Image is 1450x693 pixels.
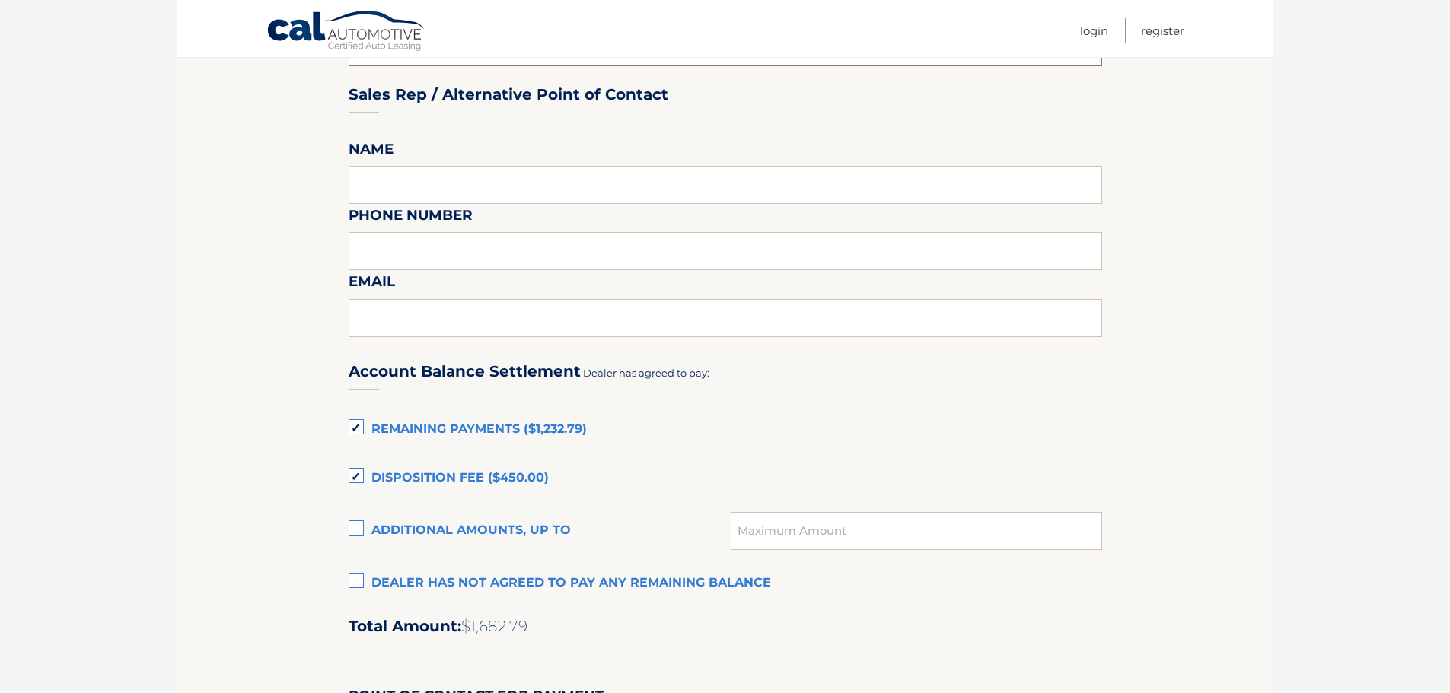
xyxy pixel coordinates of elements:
[349,270,395,298] label: Email
[1141,18,1184,43] a: Register
[731,512,1101,550] input: Maximum Amount
[583,367,709,379] span: Dealer has agreed to pay:
[349,85,668,104] h3: Sales Rep / Alternative Point of Contact
[349,617,1102,636] h2: Total Amount:
[349,516,731,546] label: Additional amounts, up to
[349,204,473,232] label: Phone Number
[349,463,1102,494] label: Disposition Fee ($450.00)
[349,362,581,381] h3: Account Balance Settlement
[349,568,1102,599] label: Dealer has not agreed to pay any remaining balance
[1080,18,1108,43] a: Login
[461,617,527,635] span: $1,682.79
[266,10,426,54] a: Cal Automotive
[349,415,1102,445] label: Remaining Payments ($1,232.79)
[349,138,394,166] label: Name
